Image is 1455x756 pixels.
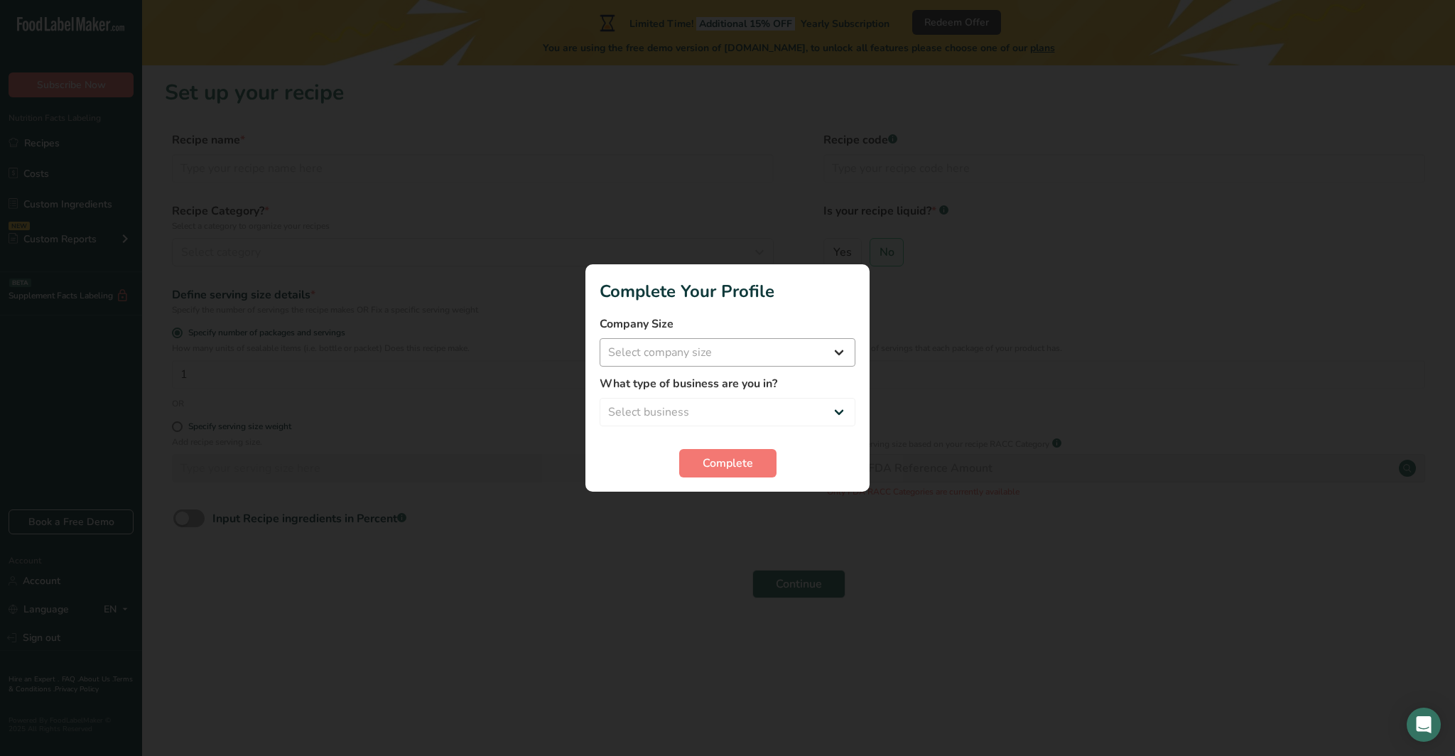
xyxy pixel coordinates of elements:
[600,279,855,304] h1: Complete Your Profile
[703,455,753,472] span: Complete
[679,449,777,477] button: Complete
[1407,708,1441,742] div: Open Intercom Messenger
[600,315,855,333] label: Company Size
[600,375,855,392] label: What type of business are you in?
